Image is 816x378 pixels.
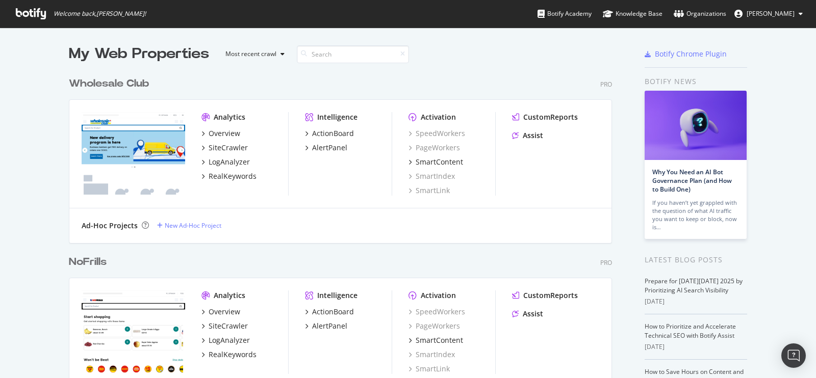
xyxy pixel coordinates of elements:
[645,91,747,160] img: Why You Need an AI Bot Governance Plan (and How to Build One)
[538,9,592,19] div: Botify Academy
[409,157,463,167] a: SmartContent
[409,321,460,331] a: PageWorkers
[652,199,739,231] div: If you haven’t yet grappled with the question of what AI traffic you want to keep or block, now is…
[305,321,347,331] a: AlertPanel
[421,290,456,301] div: Activation
[312,307,354,317] div: ActionBoard
[165,221,221,230] div: New Ad-Hoc Project
[600,80,612,89] div: Pro
[82,112,185,195] img: https://www.wholesaleclub.ca/
[512,130,543,141] a: Assist
[409,364,450,374] a: SmartLink
[655,49,727,59] div: Botify Chrome Plugin
[209,335,250,345] div: LogAnalyzer
[82,221,138,231] div: Ad-Hoc Projects
[214,290,245,301] div: Analytics
[409,349,455,360] a: SmartIndex
[523,290,578,301] div: CustomReports
[409,143,460,153] a: PageWorkers
[209,128,240,139] div: Overview
[312,321,347,331] div: AlertPanel
[421,112,456,122] div: Activation
[209,321,248,331] div: SiteCrawler
[201,307,240,317] a: Overview
[523,130,543,141] div: Assist
[214,112,245,122] div: Analytics
[201,143,248,153] a: SiteCrawler
[781,343,806,368] div: Open Intercom Messenger
[645,49,727,59] a: Botify Chrome Plugin
[409,185,450,196] a: SmartLink
[645,322,736,340] a: How to Prioritize and Accelerate Technical SEO with Botify Assist
[512,112,578,122] a: CustomReports
[54,10,146,18] span: Welcome back, [PERSON_NAME] !
[512,290,578,301] a: CustomReports
[317,112,358,122] div: Intelligence
[645,277,743,294] a: Prepare for [DATE][DATE] 2025 by Prioritizing AI Search Visibility
[82,290,185,373] img: https://www.nofrills.ca/
[409,307,465,317] a: SpeedWorkers
[201,157,250,167] a: LogAnalyzer
[726,6,811,22] button: [PERSON_NAME]
[69,76,153,91] a: Wholesale Club
[209,307,240,317] div: Overview
[645,297,747,306] div: [DATE]
[523,309,543,319] div: Assist
[69,255,107,269] div: NoFrills
[297,45,409,63] input: Search
[747,9,795,18] span: Duane Rajkumar
[409,171,455,181] a: SmartIndex
[305,143,347,153] a: AlertPanel
[209,143,248,153] div: SiteCrawler
[69,76,149,91] div: Wholesale Club
[645,342,747,352] div: [DATE]
[69,255,111,269] a: NoFrills
[416,335,463,345] div: SmartContent
[217,46,289,62] button: Most recent crawl
[201,321,248,331] a: SiteCrawler
[305,128,354,139] a: ActionBoard
[652,168,732,194] a: Why You Need an AI Bot Governance Plan (and How to Build One)
[225,51,276,57] div: Most recent crawl
[523,112,578,122] div: CustomReports
[312,128,354,139] div: ActionBoard
[416,157,463,167] div: SmartContent
[600,258,612,267] div: Pro
[409,335,463,345] a: SmartContent
[201,128,240,139] a: Overview
[69,44,209,64] div: My Web Properties
[209,157,250,167] div: LogAnalyzer
[409,128,465,139] a: SpeedWorkers
[645,76,747,87] div: Botify news
[317,290,358,301] div: Intelligence
[209,349,257,360] div: RealKeywords
[645,254,747,265] div: Latest Blog Posts
[201,335,250,345] a: LogAnalyzer
[201,349,257,360] a: RealKeywords
[312,143,347,153] div: AlertPanel
[512,309,543,319] a: Assist
[201,171,257,181] a: RealKeywords
[674,9,726,19] div: Organizations
[157,221,221,230] a: New Ad-Hoc Project
[305,307,354,317] a: ActionBoard
[603,9,662,19] div: Knowledge Base
[209,171,257,181] div: RealKeywords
